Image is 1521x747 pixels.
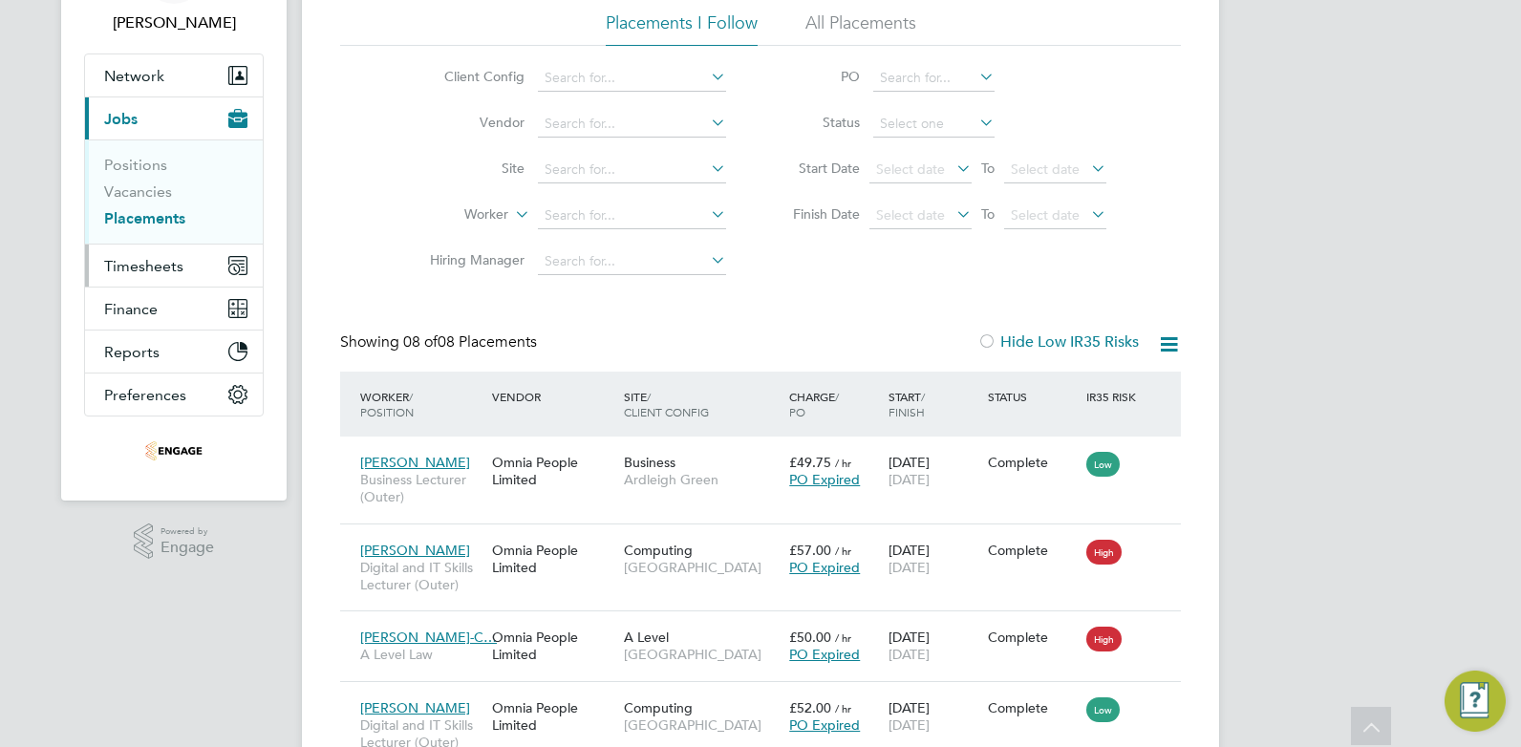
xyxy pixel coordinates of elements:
[415,160,525,177] label: Site
[624,389,709,419] span: / Client Config
[774,205,860,223] label: Finish Date
[977,332,1139,352] label: Hide Low IR35 Risks
[1011,160,1080,178] span: Select date
[84,11,264,34] span: Claire Duggan
[835,544,851,558] span: / hr
[360,471,482,505] span: Business Lecturer (Outer)
[403,332,438,352] span: 08 of
[774,114,860,131] label: Status
[876,160,945,178] span: Select date
[624,471,780,488] span: Ardleigh Green
[789,542,831,559] span: £57.00
[774,160,860,177] label: Start Date
[889,646,930,663] span: [DATE]
[624,699,693,716] span: Computing
[789,716,860,734] span: PO Expired
[487,444,619,498] div: Omnia People Limited
[789,629,831,646] span: £50.00
[835,701,851,715] span: / hr
[789,389,839,419] span: / PO
[538,157,726,183] input: Search for...
[355,531,1181,547] a: [PERSON_NAME]Digital and IT Skills Lecturer (Outer)Omnia People LimitedComputing[GEOGRAPHIC_DATA]...
[876,206,945,224] span: Select date
[889,716,930,734] span: [DATE]
[487,532,619,586] div: Omnia People Limited
[85,139,263,244] div: Jobs
[104,67,164,85] span: Network
[360,699,470,716] span: [PERSON_NAME]
[538,65,726,92] input: Search for...
[624,559,780,576] span: [GEOGRAPHIC_DATA]
[538,248,726,275] input: Search for...
[624,454,675,471] span: Business
[415,114,525,131] label: Vendor
[884,444,983,498] div: [DATE]
[1445,671,1506,732] button: Engage Resource Center
[889,471,930,488] span: [DATE]
[1011,206,1080,224] span: Select date
[884,379,983,429] div: Start
[85,54,263,96] button: Network
[624,716,780,734] span: [GEOGRAPHIC_DATA]
[889,389,925,419] span: / Finish
[360,542,470,559] span: [PERSON_NAME]
[624,646,780,663] span: [GEOGRAPHIC_DATA]
[624,542,693,559] span: Computing
[606,11,758,46] li: Placements I Follow
[360,559,482,593] span: Digital and IT Skills Lecturer (Outer)
[789,454,831,471] span: £49.75
[104,156,167,174] a: Positions
[355,443,1181,459] a: [PERSON_NAME]Business Lecturer (Outer)Omnia People LimitedBusinessArdleigh Green£49.75 / hrPO Exp...
[104,110,138,128] span: Jobs
[988,629,1078,646] div: Complete
[104,182,172,201] a: Vacancies
[1086,452,1120,477] span: Low
[360,389,414,419] span: / Position
[145,436,203,466] img: omniapeople-logo-retina.png
[85,97,263,139] button: Jobs
[1082,379,1147,414] div: IR35 Risk
[85,373,263,416] button: Preferences
[415,251,525,268] label: Hiring Manager
[487,379,619,414] div: Vendor
[789,699,831,716] span: £52.00
[538,111,726,138] input: Search for...
[884,532,983,586] div: [DATE]
[104,343,160,361] span: Reports
[988,699,1078,716] div: Complete
[774,68,860,85] label: PO
[360,454,470,471] span: [PERSON_NAME]
[360,629,497,646] span: [PERSON_NAME]-C…
[789,646,860,663] span: PO Expired
[884,690,983,743] div: [DATE]
[835,456,851,470] span: / hr
[538,203,726,229] input: Search for...
[784,379,884,429] div: Charge
[104,386,186,404] span: Preferences
[988,542,1078,559] div: Complete
[355,618,1181,634] a: [PERSON_NAME]-C…A Level LawOmnia People LimitedA Level[GEOGRAPHIC_DATA]£50.00 / hrPO Expired[DATE...
[1086,697,1120,722] span: Low
[104,209,185,227] a: Placements
[403,332,537,352] span: 08 Placements
[355,379,487,429] div: Worker
[624,629,669,646] span: A Level
[789,471,860,488] span: PO Expired
[975,202,1000,226] span: To
[134,523,215,560] a: Powered byEngage
[873,65,995,92] input: Search for...
[487,619,619,672] div: Omnia People Limited
[889,559,930,576] span: [DATE]
[619,379,784,429] div: Site
[398,205,508,224] label: Worker
[983,379,1082,414] div: Status
[975,156,1000,181] span: To
[873,111,995,138] input: Select one
[487,690,619,743] div: Omnia People Limited
[85,288,263,330] button: Finance
[104,257,183,275] span: Timesheets
[835,630,851,645] span: / hr
[1086,627,1122,651] span: High
[805,11,916,46] li: All Placements
[355,689,1181,705] a: [PERSON_NAME]Digital and IT Skills Lecturer (Outer)Omnia People LimitedComputing[GEOGRAPHIC_DATA]...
